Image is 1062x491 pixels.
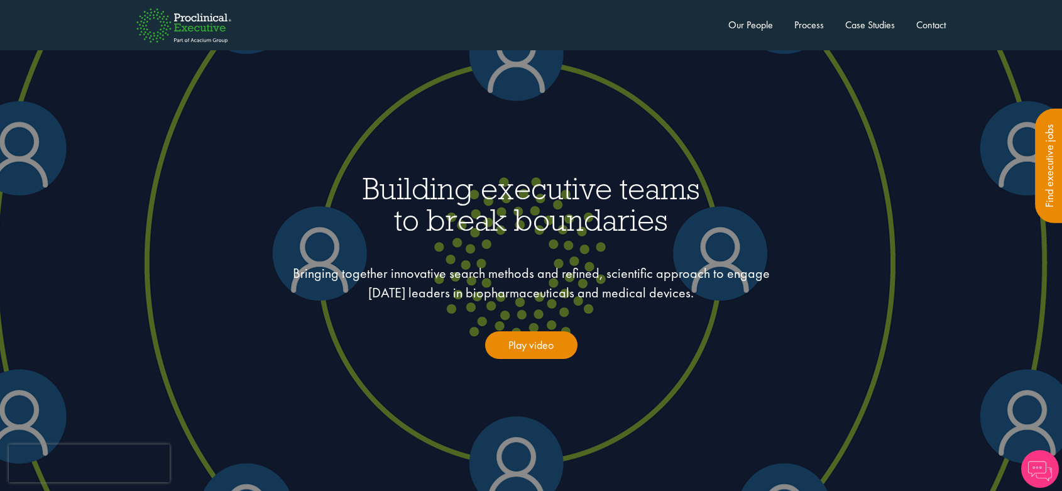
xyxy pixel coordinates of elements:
a: Play video [485,331,578,359]
p: Bringing together innovative search methods and refined, scientific approach to engage [DATE] lea... [283,263,778,303]
a: Our People [728,18,773,31]
a: Case Studies [845,18,895,31]
iframe: reCAPTCHA [9,444,170,482]
img: Chatbot [1021,450,1059,488]
a: Process [794,18,824,31]
h1: Building executive teams to break boundaries [119,173,943,235]
a: Contact [916,18,946,31]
